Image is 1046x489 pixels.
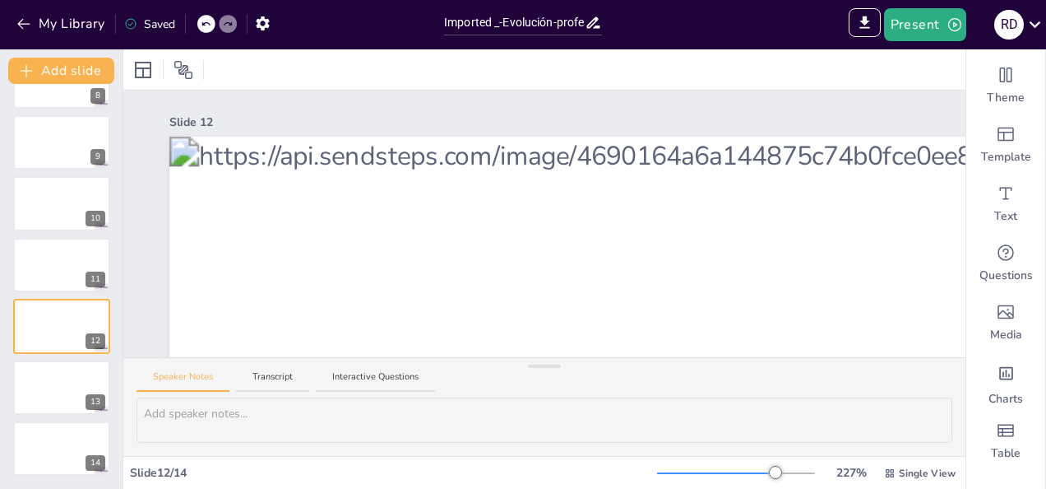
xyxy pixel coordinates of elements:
[988,391,1023,407] span: Charts
[8,58,114,84] button: Add slide
[849,8,881,41] span: Export to PowerPoint
[13,238,110,292] div: 11
[966,115,1045,175] div: Add ready made slides
[86,455,105,471] div: 14
[90,88,105,104] div: 8
[987,90,1025,106] span: Theme
[86,394,105,410] div: 13
[12,11,112,37] button: My Library
[966,293,1045,352] div: Add images, graphics, shapes or video
[884,8,966,41] button: Present
[990,327,1022,343] span: Media
[86,272,105,287] div: 11
[90,149,105,165] div: 9
[966,412,1045,471] div: Add a table
[13,299,110,353] div: 12
[13,115,110,170] div: 9
[13,421,110,476] div: 14
[137,370,229,393] button: Speaker Notes
[444,11,585,35] input: Insert title
[86,333,105,349] div: 12
[130,464,657,482] div: Slide 12 / 14
[13,176,110,231] div: 10
[994,8,1024,41] button: R d
[130,57,156,83] div: Layout
[966,175,1045,234] div: Add text boxes
[899,466,956,481] span: Single View
[831,464,871,482] div: 227 %
[124,16,175,33] div: Saved
[981,149,1031,165] span: Template
[991,445,1021,462] span: Table
[966,352,1045,412] div: Add charts and graphs
[13,361,110,415] div: 13
[979,268,1033,284] span: Questions
[316,370,435,393] button: Interactive Questions
[966,56,1045,115] div: Change the overall theme
[86,211,105,226] div: 10
[174,60,193,80] span: Position
[966,234,1045,293] div: Get real-time input from your audience
[994,208,1017,225] span: Text
[236,370,309,393] button: Transcript
[994,10,1024,40] div: R d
